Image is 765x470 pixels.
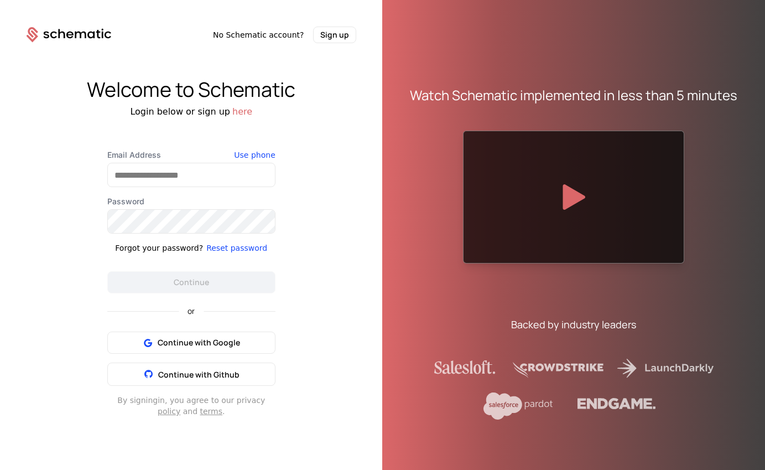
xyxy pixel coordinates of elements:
[107,395,275,417] div: By signing in , you agree to our privacy and .
[158,369,240,380] span: Continue with Github
[158,407,180,416] a: policy
[107,332,275,354] button: Continue with Google
[410,86,737,104] div: Watch Schematic implemented in less than 5 minutes
[179,307,204,315] span: or
[511,317,636,332] div: Backed by industry leaders
[115,242,203,254] div: Forgot your password?
[232,105,252,118] button: here
[158,337,240,348] span: Continue with Google
[107,196,275,207] label: Password
[206,242,267,254] button: Reset password
[213,29,304,40] span: No Schematic account?
[200,407,222,416] a: terms
[313,27,356,43] button: Sign up
[107,271,275,293] button: Continue
[107,149,275,161] label: Email Address
[234,149,275,161] button: Use phone
[107,363,275,386] button: Continue with Github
